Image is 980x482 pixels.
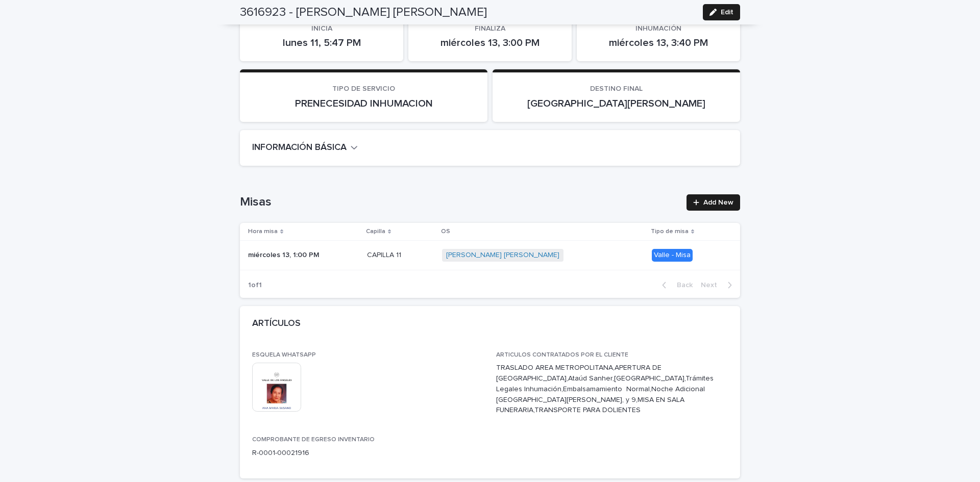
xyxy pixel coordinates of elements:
[252,352,316,358] span: ESQUELA WHATSAPP
[496,363,728,416] p: TRASLADO AREA METROPOLITANA,APERTURA DE [GEOGRAPHIC_DATA],Ataúd Sanher,[GEOGRAPHIC_DATA],Trámites...
[240,241,740,270] tr: miércoles 13, 1:00 PMmiércoles 13, 1:00 PM CAPILLA 11CAPILLA 11 [PERSON_NAME] [PERSON_NAME] Valle...
[421,37,559,49] p: miércoles 13, 3:00 PM
[701,282,723,289] span: Next
[366,226,385,237] p: Capilla
[703,4,740,20] button: Edit
[635,25,681,32] span: INHUMACIÓN
[311,25,332,32] span: INICIA
[589,37,728,49] p: miércoles 13, 3:40 PM
[332,85,395,92] span: TIPO DE SERVICIO
[590,85,643,92] span: DESTINO FINAL
[721,9,733,16] span: Edit
[240,5,487,20] h2: 3616923 - [PERSON_NAME] [PERSON_NAME]
[496,352,628,358] span: ARTICULOS CONTRATADOS POR EL CLIENTE
[252,448,484,459] p: R-0001-00021916
[367,249,403,260] p: CAPILLA 11
[671,282,693,289] span: Back
[475,25,505,32] span: FINALIZA
[248,226,278,237] p: Hora misa
[240,195,680,210] h1: Misas
[652,249,693,262] div: Valle - Misa
[651,226,689,237] p: Tipo de misa
[697,281,740,290] button: Next
[252,142,347,154] h2: INFORMACIÓN BÁSICA
[703,199,733,206] span: Add New
[252,97,475,110] p: PRENECESIDAD INHUMACION
[446,251,559,260] a: [PERSON_NAME] [PERSON_NAME]
[654,281,697,290] button: Back
[505,97,728,110] p: [GEOGRAPHIC_DATA][PERSON_NAME]
[441,226,450,237] p: OS
[687,194,740,211] a: Add New
[248,249,322,260] p: miércoles 13, 1:00 PM
[252,437,375,443] span: COMPROBANTE DE EGRESO INVENTARIO
[252,142,358,154] button: INFORMACIÓN BÁSICA
[240,273,270,298] p: 1 of 1
[252,37,391,49] p: lunes 11, 5:47 PM
[252,318,301,329] h2: ARTÍCULOS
